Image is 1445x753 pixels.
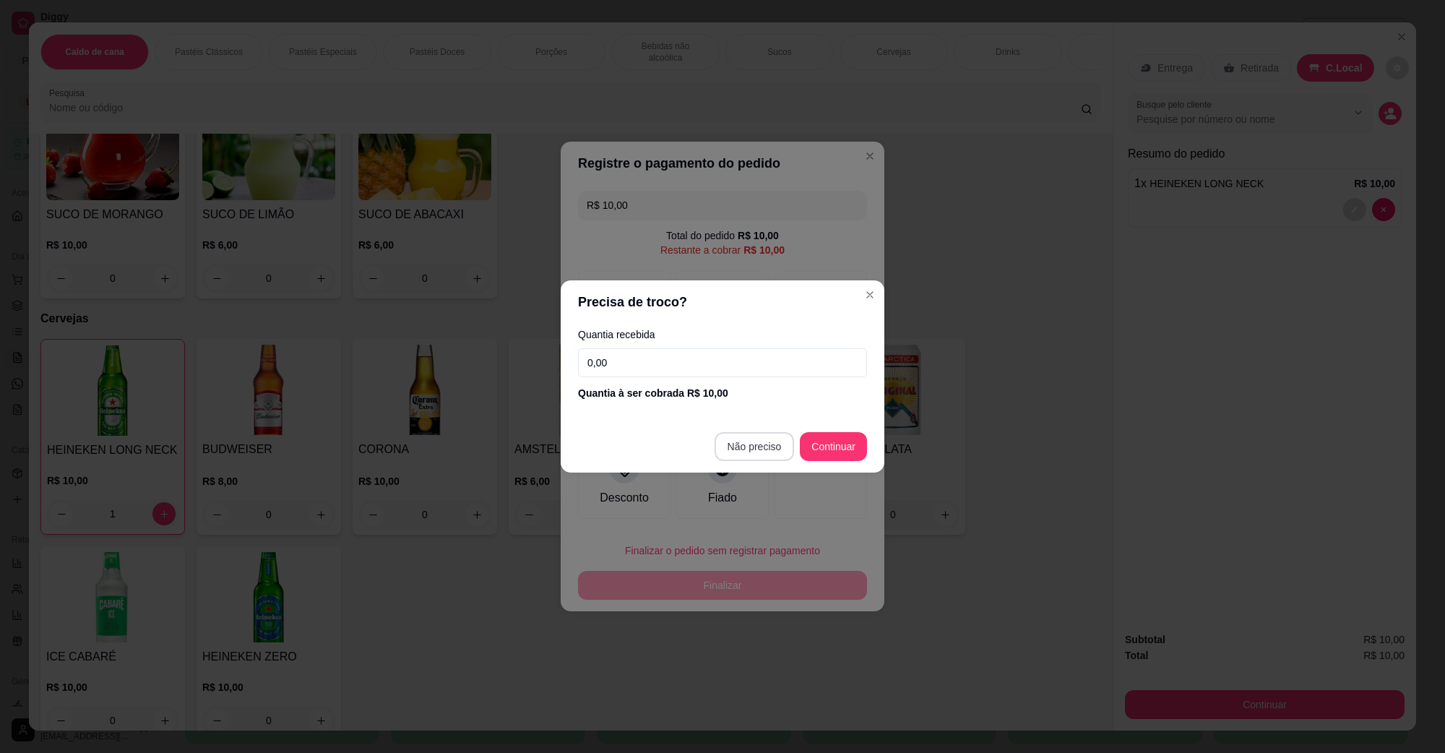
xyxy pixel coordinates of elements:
[578,330,867,340] label: Quantia recebida
[800,432,867,461] button: Continuar
[578,386,867,400] div: Quantia à ser cobrada R$ 10,00
[858,283,881,306] button: Close
[561,280,884,324] header: Precisa de troco?
[715,432,795,461] button: Não preciso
